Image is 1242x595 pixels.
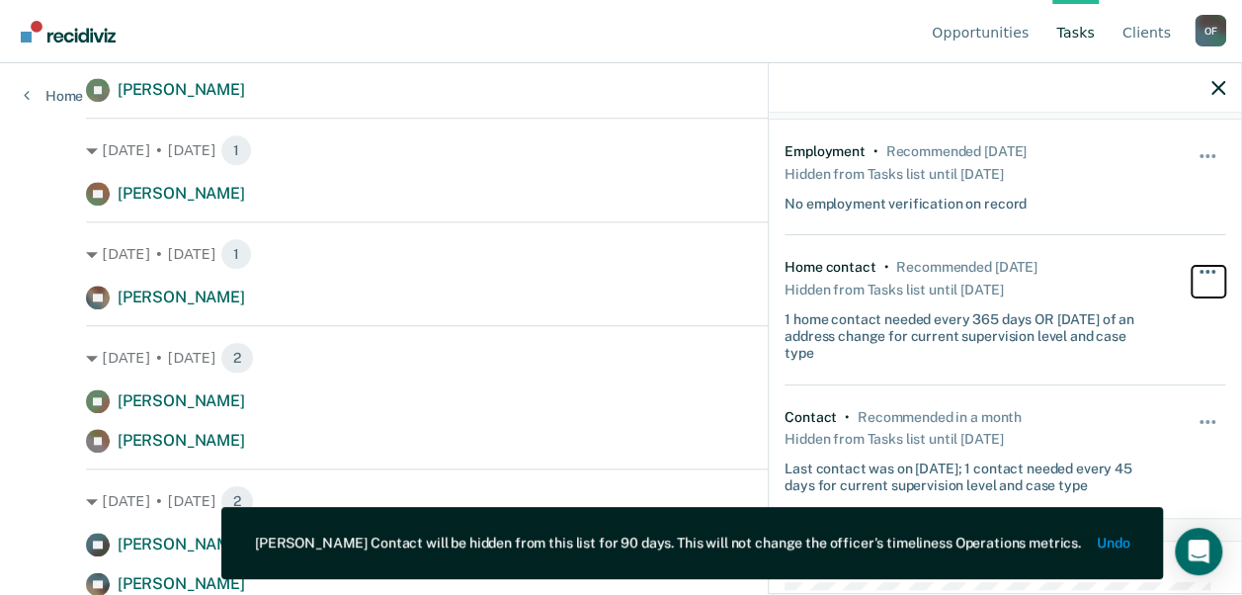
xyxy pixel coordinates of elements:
span: [PERSON_NAME] [118,184,245,203]
button: Undo [1097,535,1129,552]
span: [PERSON_NAME] [118,391,245,410]
div: O F [1195,15,1226,46]
div: Open Intercom Messenger [1175,528,1222,575]
span: 2 [220,342,254,374]
div: Recommended 11 days ago [896,259,1036,276]
span: 2 [220,485,254,517]
span: [PERSON_NAME] [118,80,245,99]
div: Home contact [785,259,875,276]
div: Hidden from Tasks list until [DATE] [785,160,1003,188]
span: [PERSON_NAME] [118,535,245,553]
span: [PERSON_NAME] [118,431,245,450]
span: [PERSON_NAME] [118,574,245,593]
div: Employment [785,143,866,160]
div: Recommended in a month [858,409,1022,426]
div: Hidden from Tasks list until [DATE] [785,276,1003,303]
div: Recommended 11 days ago [885,143,1026,160]
div: [DATE] • [DATE] [86,485,1156,517]
button: Profile dropdown button [1195,15,1226,46]
div: • [845,409,850,426]
img: Recidiviz [21,21,116,42]
span: 1 [220,134,252,166]
div: Last contact was on [DATE]; 1 contact needed every 45 days for current supervision level and case... [785,453,1152,494]
span: 1 [220,238,252,270]
div: [DATE] • [DATE] [86,342,1156,374]
div: [PERSON_NAME] Contact will be hidden from this list for 90 days. This will not change the officer... [255,535,1081,552]
div: 1 home contact needed every 365 days OR [DATE] of an address change for current supervision level... [785,303,1152,361]
div: Hidden from Tasks list until [DATE] [785,425,1003,453]
div: [DATE] • [DATE] [86,134,1156,166]
div: [DATE] • [DATE] [86,238,1156,270]
div: Contact [785,409,837,426]
div: • [883,259,888,276]
span: [PERSON_NAME] [118,288,245,306]
div: • [873,143,878,160]
div: No employment verification on record [785,188,1027,212]
a: Home [24,87,83,105]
